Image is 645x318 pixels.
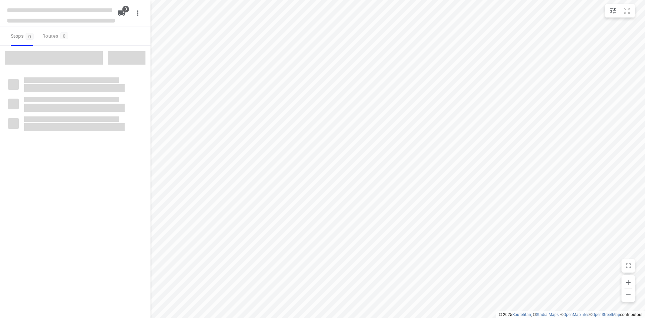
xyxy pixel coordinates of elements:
[606,4,620,17] button: Map settings
[592,312,620,317] a: OpenStreetMap
[512,312,531,317] a: Routetitan
[499,312,642,317] li: © 2025 , © , © © contributors
[536,312,559,317] a: Stadia Maps
[605,4,635,17] div: small contained button group
[563,312,589,317] a: OpenMapTiles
